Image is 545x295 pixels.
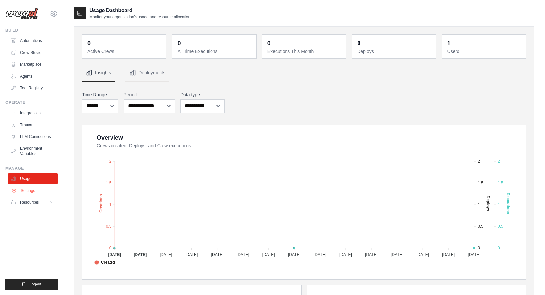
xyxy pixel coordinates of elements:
text: Creations [99,194,103,213]
span: Created [94,260,115,265]
dt: Users [447,48,522,55]
tspan: 2 [109,159,111,164]
tspan: 1.5 [106,181,111,185]
label: Data type [180,91,225,98]
tspan: 2 [478,159,480,164]
tspan: [DATE] [160,252,172,257]
span: Logout [29,282,41,287]
a: Agents [8,71,58,81]
a: Usage [8,173,58,184]
tspan: [DATE] [237,252,249,257]
dt: Active Crews [87,48,162,55]
button: Deployments [125,64,169,82]
span: Resources [20,200,39,205]
tspan: [DATE] [262,252,275,257]
tspan: 1.5 [498,181,503,185]
tspan: 0.5 [106,224,111,229]
tspan: [DATE] [442,252,455,257]
tspan: 1 [109,202,111,207]
a: Marketplace [8,59,58,70]
a: Automations [8,35,58,46]
div: 0 [87,39,91,48]
tspan: 1.5 [478,181,483,185]
a: Tool Registry [8,83,58,93]
tspan: 0.5 [478,224,483,229]
tspan: [DATE] [365,252,378,257]
tspan: [DATE] [339,252,352,257]
div: Operate [5,100,58,105]
p: Monitor your organization's usage and resource allocation [89,14,190,20]
tspan: 1 [498,202,500,207]
dt: Crews created, Deploys, and Crew executions [97,142,518,149]
button: Logout [5,279,58,290]
label: Period [124,91,175,98]
a: Integrations [8,108,58,118]
button: Insights [82,64,115,82]
tspan: 0.5 [498,224,503,229]
dt: Deploys [357,48,432,55]
div: 1 [447,39,451,48]
tspan: [DATE] [108,252,121,257]
tspan: 0 [498,246,500,250]
a: Traces [8,120,58,130]
label: Time Range [82,91,118,98]
a: LLM Connections [8,131,58,142]
tspan: [DATE] [314,252,326,257]
tspan: [DATE] [391,252,403,257]
div: Manage [5,166,58,171]
a: Environment Variables [8,143,58,159]
div: Build [5,28,58,33]
dt: All Time Executions [177,48,252,55]
tspan: [DATE] [288,252,301,257]
tspan: 2 [498,159,500,164]
dt: Executions This Month [267,48,342,55]
a: Settings [9,185,58,196]
tspan: [DATE] [416,252,429,257]
a: Crew Studio [8,47,58,58]
tspan: [DATE] [134,252,147,257]
tspan: [DATE] [211,252,224,257]
nav: Tabs [82,64,526,82]
div: 0 [267,39,271,48]
tspan: 0 [478,246,480,250]
h2: Usage Dashboard [89,7,190,14]
tspan: [DATE] [186,252,198,257]
tspan: [DATE] [468,252,480,257]
tspan: 1 [478,202,480,207]
text: Executions [506,193,510,214]
img: Logo [5,8,38,20]
button: Resources [8,197,58,208]
div: Overview [97,133,123,142]
text: Deploys [486,196,490,211]
div: 0 [177,39,181,48]
div: 0 [357,39,360,48]
tspan: 0 [109,246,111,250]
